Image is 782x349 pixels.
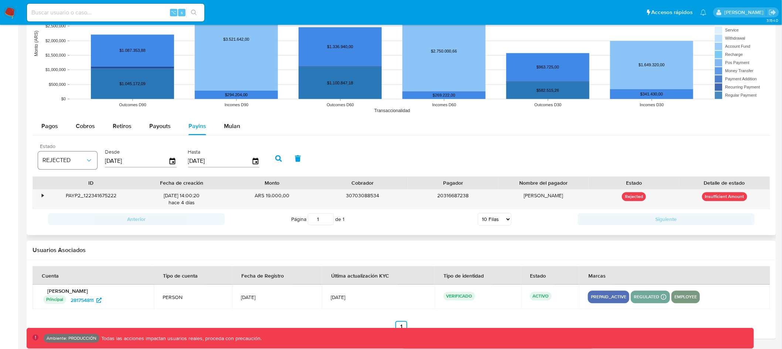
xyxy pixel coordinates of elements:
[33,246,770,254] h2: Usuarios Asociados
[769,9,776,16] a: Salir
[171,9,176,16] span: ⌥
[700,9,707,16] a: Notificaciones
[186,7,201,18] button: search-icon
[99,335,262,342] p: Todas las acciones impactan usuarios reales, proceda con precaución.
[47,337,96,340] p: Ambiente: PRODUCCIÓN
[652,9,693,16] span: Accesos rápidos
[724,9,766,16] p: diego.assum@mercadolibre.com
[766,17,778,23] span: 3.154.0
[27,8,204,17] input: Buscar usuario o caso...
[181,9,183,16] span: s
